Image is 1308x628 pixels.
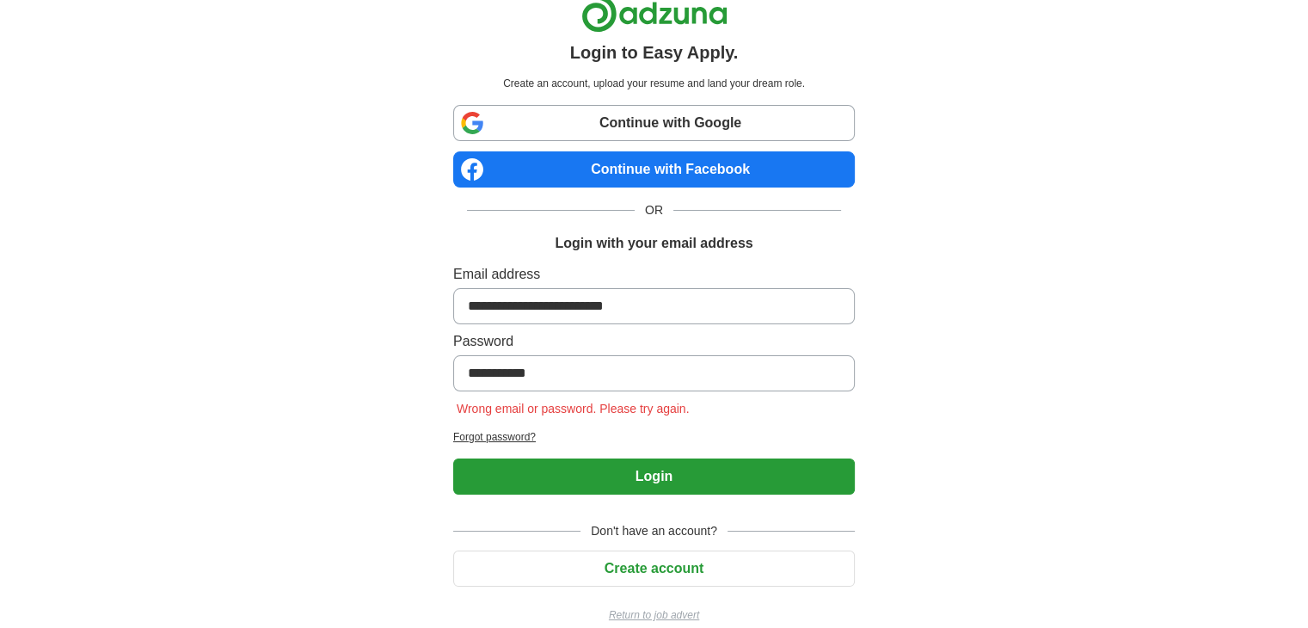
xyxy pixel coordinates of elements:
a: Forgot password? [453,429,855,445]
span: Wrong email or password. Please try again. [453,402,693,416]
label: Password [453,331,855,352]
span: OR [635,201,673,219]
span: Don't have an account? [580,522,728,540]
a: Continue with Facebook [453,151,855,188]
p: Create an account, upload your resume and land your dream role. [457,76,851,91]
a: Return to job advert [453,607,855,623]
h1: Login with your email address [555,233,752,254]
a: Continue with Google [453,105,855,141]
a: Create account [453,561,855,576]
button: Create account [453,551,855,587]
label: Email address [453,264,855,285]
button: Login [453,459,855,495]
h1: Login to Easy Apply. [570,40,739,65]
